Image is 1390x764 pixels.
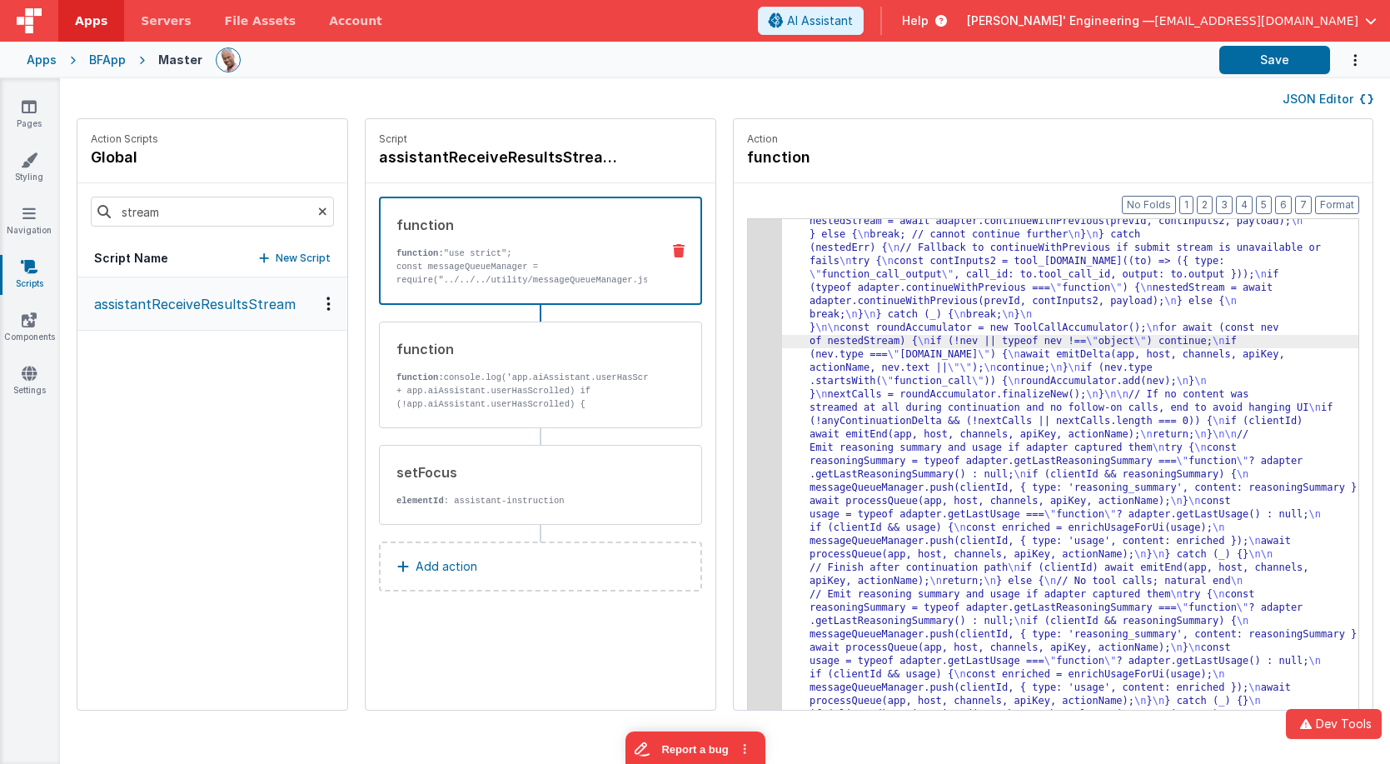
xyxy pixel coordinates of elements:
[1283,91,1373,107] button: JSON Editor
[396,339,648,359] div: function
[89,52,126,68] div: BFApp
[141,12,191,29] span: Servers
[902,12,929,29] span: Help
[1286,709,1382,739] button: Dev Tools
[416,557,477,577] p: Add action
[379,542,702,592] button: Add action
[787,12,853,29] span: AI Assistant
[158,52,202,68] div: Master
[747,146,997,169] h4: function
[276,250,331,267] p: New Script
[1330,43,1363,77] button: Options
[91,197,334,227] input: Search scripts
[27,52,57,68] div: Apps
[225,12,296,29] span: File Assets
[1216,196,1233,214] button: 3
[77,277,347,331] button: assistantReceiveResultsStream
[1219,46,1330,74] button: Save
[84,294,296,314] p: assistantReceiveResultsStream
[396,462,648,482] div: setFocus
[94,250,168,267] h5: Script Name
[217,48,240,72] img: 11ac31fe5dc3d0eff3fbbbf7b26fa6e1
[1295,196,1312,214] button: 7
[396,372,444,382] strong: function:
[396,215,647,235] div: function
[259,250,331,267] button: New Script
[1179,196,1193,214] button: 1
[91,132,158,146] p: Action Scripts
[967,12,1377,29] button: [PERSON_NAME]' Engineering — [EMAIL_ADDRESS][DOMAIN_NAME]
[396,371,648,451] p: console.log('app.aiAssistant.userHasScrolled:' + app.aiAssistant.userHasScrolled) if (!app.aiAssi...
[747,132,1359,146] p: Action
[1275,196,1292,214] button: 6
[967,12,1154,29] span: [PERSON_NAME]' Engineering —
[75,12,107,29] span: Apps
[396,494,648,507] p: : assistant-instruction
[396,496,444,506] strong: elementId
[379,146,629,169] h4: assistantReceiveResultsStream
[379,132,702,146] p: Script
[91,146,158,169] h4: global
[1315,196,1359,214] button: Format
[396,248,444,258] strong: function:
[396,247,647,260] p: "use strict";
[758,7,864,35] button: AI Assistant
[316,297,341,311] div: Options
[1122,196,1176,214] button: No Folds
[1197,196,1213,214] button: 2
[1256,196,1272,214] button: 5
[1154,12,1358,29] span: [EMAIL_ADDRESS][DOMAIN_NAME]
[396,260,647,340] p: const messageQueueManager = require("../../../utility/messageQueueManager.js"); const { processQu...
[1236,196,1253,214] button: 4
